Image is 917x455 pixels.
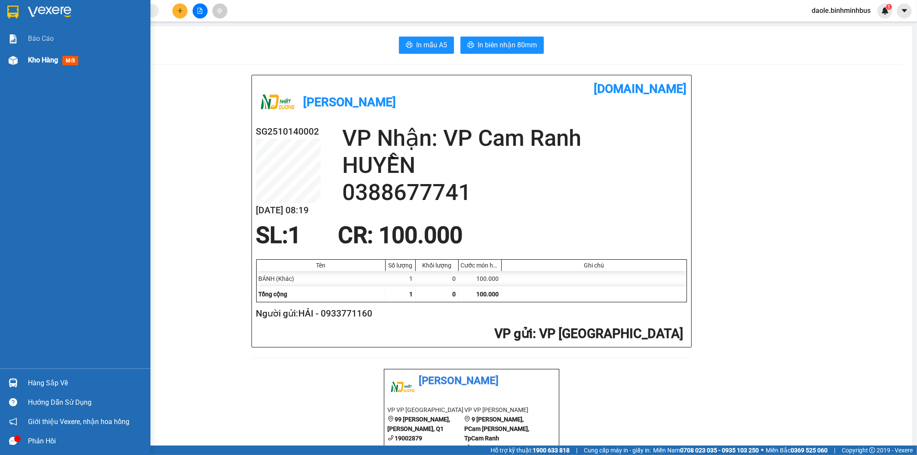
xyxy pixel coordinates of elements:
[464,405,541,415] li: VP VP [PERSON_NAME]
[62,56,78,65] span: mới
[259,262,383,269] div: Tên
[453,291,456,298] span: 0
[464,416,529,442] b: 9 [PERSON_NAME], PCam [PERSON_NAME], TpCam Ranh
[416,271,459,286] div: 0
[388,262,413,269] div: Số lượng
[901,7,908,15] span: caret-down
[791,447,828,454] strong: 0369 525 060
[7,6,18,18] img: logo-vxr
[9,56,18,65] img: warehouse-icon
[342,125,687,152] h2: VP Nhận: VP Cam Ranh
[594,82,687,96] b: [DOMAIN_NAME]
[464,444,470,450] span: phone
[259,291,288,298] span: Tổng cộng
[256,325,684,343] h2: : VP [GEOGRAPHIC_DATA]
[304,95,396,109] b: [PERSON_NAME]
[467,41,474,49] span: printer
[28,416,129,427] span: Giới thiệu Vexere, nhận hoa hồng
[9,418,17,426] span: notification
[460,37,544,54] button: printerIn biên nhận 80mm
[533,447,570,454] strong: 1900 633 818
[477,291,499,298] span: 100.000
[217,8,223,14] span: aim
[416,40,447,50] span: In mẫu A5
[342,152,687,179] h2: HUYỀN
[388,373,555,389] li: [PERSON_NAME]
[472,444,499,451] b: 19002879
[766,446,828,455] span: Miền Bắc
[395,435,423,442] b: 19002879
[459,271,502,286] div: 100.000
[28,396,144,409] div: Hướng dẫn sử dụng
[834,446,835,455] span: |
[869,447,875,453] span: copyright
[177,8,183,14] span: plus
[28,435,144,448] div: Phản hồi
[464,416,470,422] span: environment
[653,446,759,455] span: Miền Nam
[491,446,570,455] span: Hỗ trợ kỹ thuật:
[406,41,413,49] span: printer
[172,3,187,18] button: plus
[584,446,651,455] span: Cung cấp máy in - giấy in:
[28,377,144,390] div: Hàng sắp về
[256,307,684,321] h2: Người gửi: HẢI - 0933771160
[388,435,394,441] span: phone
[504,262,684,269] div: Ghi chú
[887,4,890,10] span: 1
[9,437,17,445] span: message
[478,40,537,50] span: In biên nhận 80mm
[28,33,54,44] span: Báo cáo
[761,449,764,452] span: ⚪️
[28,56,58,64] span: Kho hàng
[388,416,451,432] b: 99 [PERSON_NAME], [PERSON_NAME], Q1
[576,446,577,455] span: |
[897,3,912,18] button: caret-down
[256,222,288,249] span: SL:
[386,271,416,286] div: 1
[9,398,17,406] span: question-circle
[399,37,454,54] button: printerIn mẫu A5
[388,373,418,403] img: logo.jpg
[418,262,456,269] div: Khối lượng
[461,262,499,269] div: Cước món hàng
[886,4,892,10] sup: 1
[9,34,18,43] img: solution-icon
[495,326,533,341] span: VP gửi
[197,8,203,14] span: file-add
[410,291,413,298] span: 1
[257,271,386,286] div: BÁNH (Khác)
[388,405,465,415] li: VP VP [GEOGRAPHIC_DATA]
[388,416,394,422] span: environment
[881,7,889,15] img: icon-new-feature
[256,203,321,218] h2: [DATE] 08:19
[338,222,463,249] span: CR : 100.000
[9,378,18,387] img: warehouse-icon
[680,447,759,454] strong: 0708 023 035 - 0935 103 250
[193,3,208,18] button: file-add
[212,3,227,18] button: aim
[256,82,299,125] img: logo.jpg
[256,125,321,139] h2: SG2510140002
[288,222,301,249] span: 1
[805,5,877,16] span: daole.binhminhbus
[342,179,687,206] h2: 0388677741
